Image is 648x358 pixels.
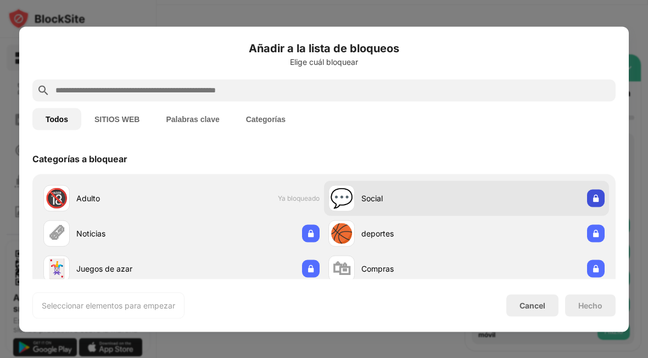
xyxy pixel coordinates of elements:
div: Categorías a bloquear [32,153,127,164]
div: Seleccionar elementos para empezar [42,300,175,311]
div: 🛍 [332,257,351,280]
div: Cancel [519,301,545,310]
div: Elige cuál bloquear [32,57,616,66]
div: Juegos de azar [76,263,182,274]
div: Hecho [578,301,602,310]
button: Palabras clave [153,108,232,130]
h6: Añadir a la lista de bloqueos [32,40,616,56]
div: 💬 [330,187,353,210]
button: SITIOS WEB [81,108,153,130]
button: Todos [32,108,81,130]
div: Compras [361,263,467,274]
img: search.svg [37,84,50,97]
div: Social [361,192,467,204]
div: deportes [361,228,467,239]
span: Ya bloqueado [278,194,320,202]
div: 🔞 [45,187,68,210]
div: 🗞 [47,222,66,245]
div: 🏀 [330,222,353,245]
div: Noticias [76,228,182,239]
div: Adulto [76,192,182,204]
div: 🃏 [45,257,68,280]
button: Categorías [233,108,299,130]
